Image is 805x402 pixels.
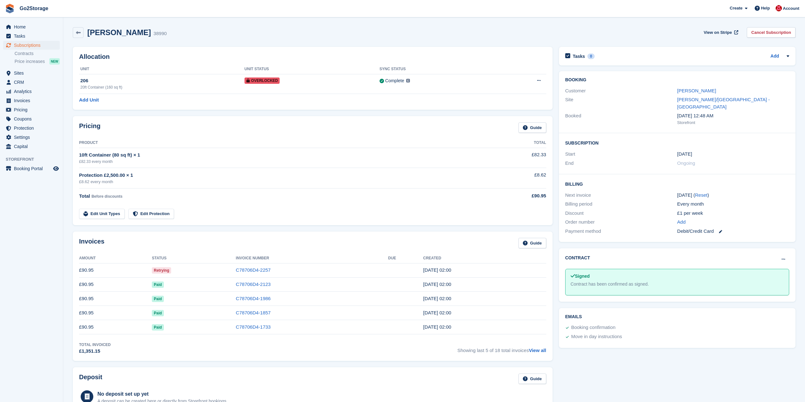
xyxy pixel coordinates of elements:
span: Create [730,5,742,11]
th: Product [79,138,484,148]
a: Price increases NEW [15,58,60,65]
a: menu [3,124,60,133]
a: C78706D4-2257 [236,267,271,273]
span: Paid [152,324,164,331]
th: Unit [79,64,245,74]
span: Settings [14,133,52,142]
a: Add Unit [79,96,99,104]
span: Paid [152,296,164,302]
a: menu [3,164,60,173]
th: Sync Status [380,64,496,74]
span: Pricing [14,105,52,114]
td: £90.95 [79,320,152,334]
td: £90.95 [79,277,152,292]
span: Paid [152,281,164,288]
div: Order number [565,219,677,226]
time: 2025-05-24 01:00:40 UTC [423,324,451,330]
span: Paid [152,310,164,316]
div: Protection £2,500.00 × 1 [79,172,484,179]
th: Amount [79,253,152,263]
time: 2025-07-24 01:00:53 UTC [423,296,451,301]
div: Discount [565,210,677,217]
span: Booking Portal [14,164,52,173]
div: 20ft Container (160 sq ft) [80,84,245,90]
a: [PERSON_NAME]/[GEOGRAPHIC_DATA] - [GEOGRAPHIC_DATA] [677,97,770,109]
span: Overlocked [245,77,280,84]
div: Booking confirmation [571,324,616,331]
a: View on Stripe [701,27,740,38]
a: C78706D4-1857 [236,310,271,315]
div: No deposit set up yet [97,390,228,398]
a: menu [3,87,60,96]
td: £82.33 [484,148,546,168]
div: Booked [565,112,677,126]
span: Sites [14,69,52,77]
a: Edit Unit Types [79,209,125,219]
a: menu [3,142,60,151]
td: £90.95 [79,306,152,320]
a: Contracts [15,51,60,57]
div: £1 per week [677,210,789,217]
div: Contract has been confirmed as signed. [571,281,784,288]
div: Storefront [677,120,789,126]
div: 206 [80,77,245,84]
div: Next invoice [565,192,677,199]
h2: Pricing [79,122,101,133]
span: Retrying [152,267,171,274]
span: Account [783,5,799,12]
a: [PERSON_NAME] [677,88,716,93]
div: [DATE] 12:48 AM [677,112,789,120]
span: Capital [14,142,52,151]
a: C78706D4-1733 [236,324,271,330]
span: Home [14,22,52,31]
a: Cancel Subscription [747,27,796,38]
div: £82.33 every month [79,159,484,164]
h2: Subscription [565,139,789,146]
time: 2025-08-24 01:00:37 UTC [423,281,451,287]
span: Coupons [14,114,52,123]
a: C78706D4-2123 [236,281,271,287]
td: £90.95 [79,263,152,277]
span: Help [761,5,770,11]
img: James Pearson [776,5,782,11]
div: Customer [565,87,677,95]
div: Complete [385,77,404,84]
div: Total Invoiced [79,342,111,348]
div: 0 [587,53,595,59]
th: Status [152,253,236,263]
time: 2025-09-24 01:00:49 UTC [423,267,451,273]
a: C78706D4-1986 [236,296,271,301]
a: menu [3,32,60,40]
div: Billing period [565,201,677,208]
span: Total [79,193,90,199]
h2: Invoices [79,238,104,248]
a: View all [529,348,546,353]
div: End [565,160,677,167]
h2: Allocation [79,53,546,60]
a: Guide [518,122,546,133]
div: £8.62 every month [79,179,484,185]
span: Analytics [14,87,52,96]
span: Showing last 5 of 18 total invoices [457,342,546,355]
div: NEW [49,58,60,65]
h2: Emails [565,314,789,319]
img: icon-info-grey-7440780725fd019a000dd9b08b2336e03edf1995a4989e88bcd33f0948082b44.svg [406,79,410,83]
div: Start [565,151,677,158]
td: £90.95 [79,292,152,306]
h2: Billing [565,181,789,187]
a: menu [3,69,60,77]
a: Preview store [52,165,60,172]
div: Signed [571,273,784,280]
div: 38990 [153,30,167,37]
time: 2024-04-24 01:00:00 UTC [677,151,692,158]
a: menu [3,78,60,87]
span: Before discounts [91,194,122,199]
a: Add [771,53,779,60]
div: Debit/Credit Card [677,228,789,235]
a: Add [677,219,686,226]
th: Invoice Number [236,253,388,263]
span: Protection [14,124,52,133]
time: 2025-06-24 01:00:41 UTC [423,310,451,315]
div: [DATE] ( ) [677,192,789,199]
h2: [PERSON_NAME] [87,28,151,37]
